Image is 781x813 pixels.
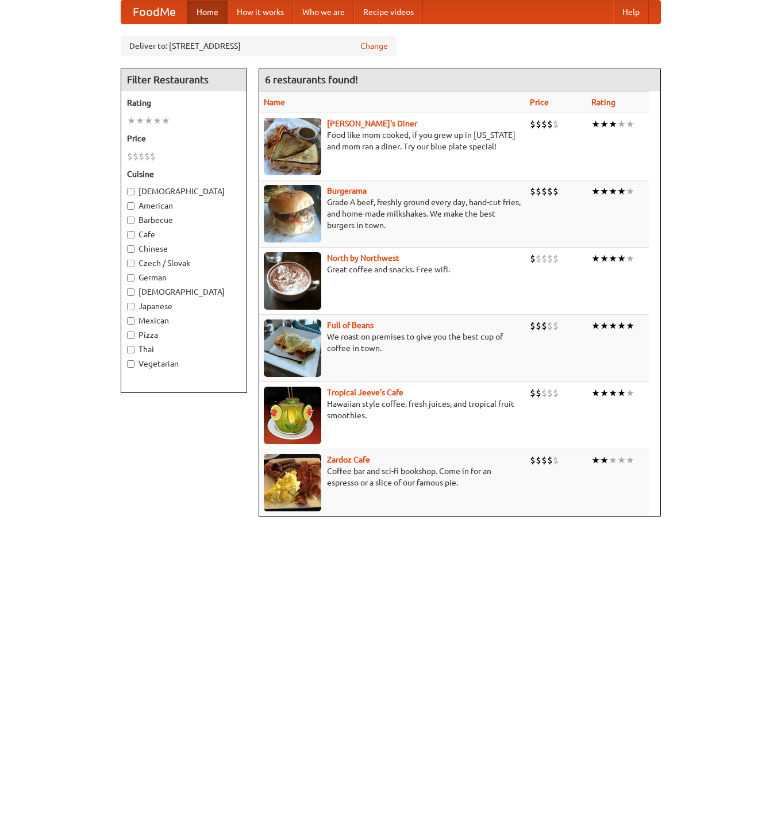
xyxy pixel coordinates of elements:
[153,114,161,127] li: ★
[264,98,285,107] a: Name
[127,231,134,238] input: Cafe
[600,319,609,332] li: ★
[127,303,134,310] input: Japanese
[530,454,536,467] li: $
[591,319,600,332] li: ★
[547,185,553,198] li: $
[127,358,241,369] label: Vegetarian
[591,185,600,198] li: ★
[144,114,153,127] li: ★
[530,118,536,130] li: $
[600,185,609,198] li: ★
[530,98,549,107] a: Price
[161,114,170,127] li: ★
[530,185,536,198] li: $
[536,319,541,332] li: $
[264,387,321,444] img: jeeves.jpg
[591,98,615,107] a: Rating
[327,119,417,128] a: [PERSON_NAME]'s Diner
[264,129,521,152] p: Food like mom cooked, if you grew up in [US_STATE] and mom ran a diner. Try our blue plate special!
[127,346,134,353] input: Thai
[136,114,144,127] li: ★
[626,118,634,130] li: ★
[553,387,559,399] li: $
[530,319,536,332] li: $
[547,252,553,265] li: $
[609,319,617,332] li: ★
[536,454,541,467] li: $
[547,118,553,130] li: $
[187,1,228,24] a: Home
[293,1,354,24] a: Who we are
[536,387,541,399] li: $
[127,315,241,326] label: Mexican
[541,319,547,332] li: $
[626,252,634,265] li: ★
[617,118,626,130] li: ★
[127,260,134,267] input: Czech / Slovak
[127,168,241,180] h5: Cuisine
[541,454,547,467] li: $
[127,217,134,224] input: Barbecue
[127,274,134,282] input: German
[609,118,617,130] li: ★
[127,97,241,109] h5: Rating
[127,329,241,341] label: Pizza
[127,286,241,298] label: [DEMOGRAPHIC_DATA]
[609,252,617,265] li: ★
[127,202,134,210] input: American
[626,185,634,198] li: ★
[541,118,547,130] li: $
[127,257,241,269] label: Czech / Slovak
[121,68,247,91] h4: Filter Restaurants
[264,331,521,354] p: We roast on premises to give you the best cup of coffee in town.
[264,185,321,242] img: burgerama.jpg
[600,118,609,130] li: ★
[626,319,634,332] li: ★
[127,344,241,355] label: Thai
[541,252,547,265] li: $
[144,150,150,163] li: $
[127,133,241,144] h5: Price
[138,150,144,163] li: $
[617,454,626,467] li: ★
[591,118,600,130] li: ★
[613,1,649,24] a: Help
[626,387,634,399] li: ★
[121,36,397,56] div: Deliver to: [STREET_ADDRESS]
[553,319,559,332] li: $
[530,252,536,265] li: $
[228,1,293,24] a: How it works
[264,252,321,310] img: north.jpg
[133,150,138,163] li: $
[547,454,553,467] li: $
[591,252,600,265] li: ★
[547,319,553,332] li: $
[127,317,134,325] input: Mexican
[264,264,521,275] p: Great coffee and snacks. Free wifi.
[127,272,241,283] label: German
[327,455,370,464] a: Zardoz Cafe
[127,245,134,253] input: Chinese
[609,185,617,198] li: ★
[327,186,367,195] a: Burgerama
[264,319,321,377] img: beans.jpg
[127,229,241,240] label: Cafe
[541,185,547,198] li: $
[327,321,374,330] a: Full of Beans
[617,252,626,265] li: ★
[327,388,403,397] a: Tropical Jeeve's Cafe
[617,319,626,332] li: ★
[600,454,609,467] li: ★
[264,454,321,511] img: zardoz.jpg
[127,114,136,127] li: ★
[127,188,134,195] input: [DEMOGRAPHIC_DATA]
[327,253,399,263] a: North by Northwest
[536,118,541,130] li: $
[591,387,600,399] li: ★
[150,150,156,163] li: $
[547,387,553,399] li: $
